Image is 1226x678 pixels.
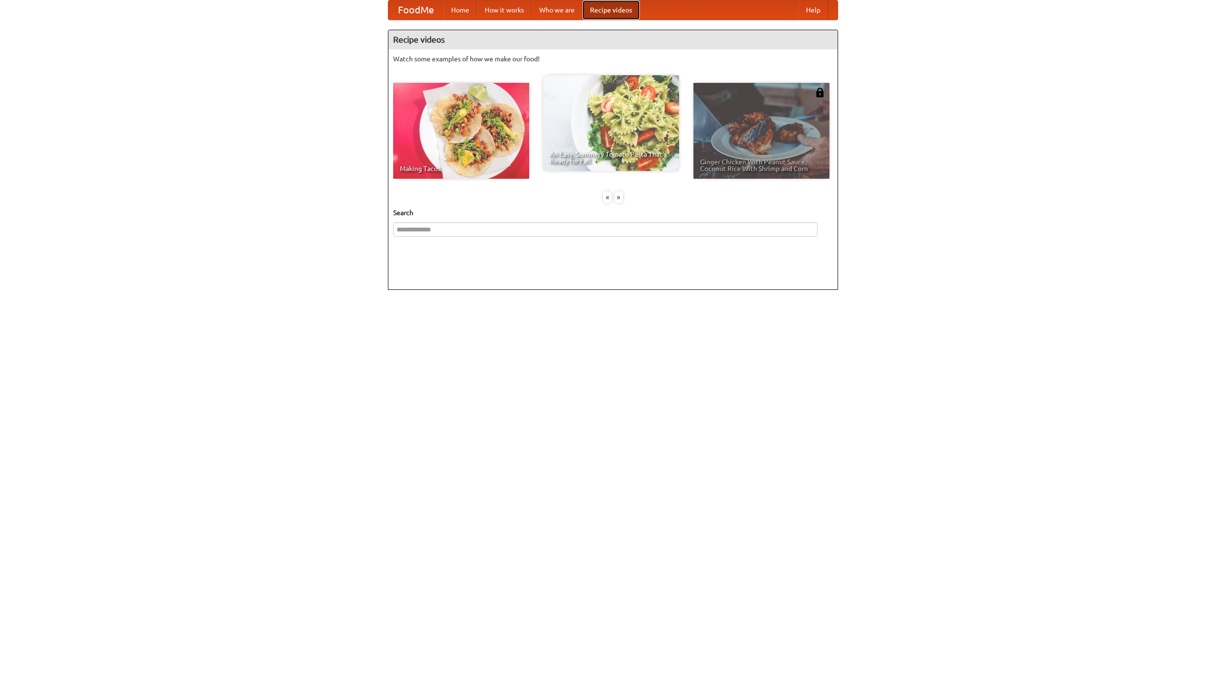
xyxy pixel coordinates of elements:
span: Making Tacos [400,165,522,172]
a: How it works [477,0,532,20]
img: 483408.png [815,88,825,97]
a: Who we are [532,0,582,20]
div: » [614,191,623,203]
span: An Easy, Summery Tomato Pasta That's Ready for Fall [550,151,672,164]
h4: Recipe videos [388,30,838,49]
a: Home [443,0,477,20]
h5: Search [393,208,833,218]
a: Making Tacos [393,83,529,179]
a: Recipe videos [582,0,640,20]
a: Help [798,0,828,20]
p: Watch some examples of how we make our food! [393,54,833,64]
a: FoodMe [388,0,443,20]
div: « [603,191,612,203]
a: An Easy, Summery Tomato Pasta That's Ready for Fall [543,75,679,171]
